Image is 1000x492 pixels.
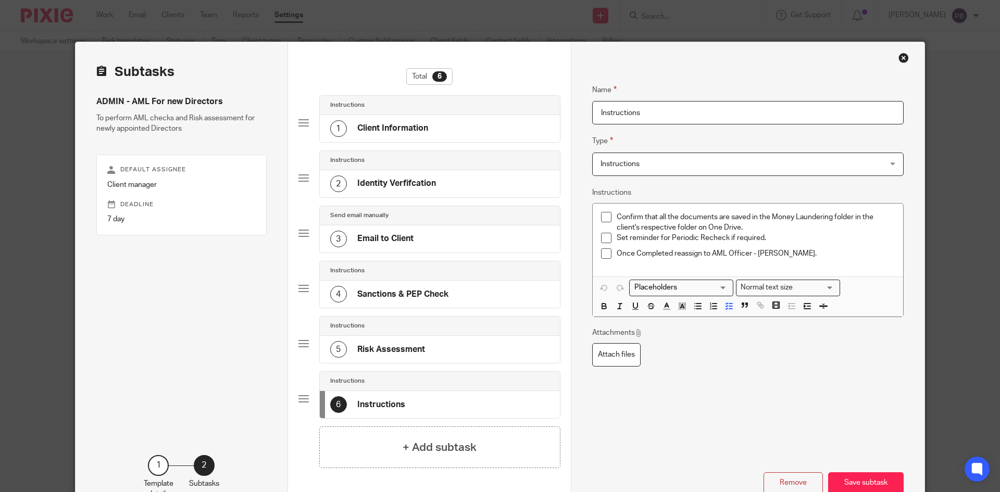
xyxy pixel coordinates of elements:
[330,101,365,109] h4: Instructions
[629,280,733,296] div: Search for option
[736,280,840,296] div: Search for option
[617,233,895,243] p: Set reminder for Periodic Recheck if required.
[592,84,617,96] label: Name
[739,282,795,293] span: Normal text size
[148,455,169,476] div: 1
[629,280,733,296] div: Placeholders
[406,68,453,85] div: Total
[898,53,909,63] div: Close this dialog window
[330,211,389,220] h4: Send email manually
[107,166,256,174] p: Default assignee
[617,212,895,233] p: Confirm that all the documents are saved in the Money Laundering folder in the client's respectiv...
[330,396,347,413] div: 6
[357,123,428,134] h4: Client Information
[330,175,347,192] div: 2
[357,233,414,244] h4: Email to Client
[592,343,641,367] label: Attach files
[107,180,256,190] p: Client manager
[96,96,267,107] h4: ADMIN - AML For new Directors
[96,63,174,81] h2: Subtasks
[330,231,347,247] div: 3
[330,322,365,330] h4: Instructions
[736,280,840,296] div: Text styles
[403,439,477,456] h4: + Add subtask
[330,156,365,165] h4: Instructions
[601,160,640,168] span: Instructions
[330,286,347,302] div: 4
[357,178,436,189] h4: Identity Verfifcation
[357,399,405,410] h4: Instructions
[189,478,219,489] p: Subtasks
[357,344,425,355] h4: Risk Assessment
[330,120,347,137] div: 1
[357,289,448,300] h4: Sanctions & PEP Check
[107,214,256,224] p: 7 day
[592,135,613,147] label: Type
[592,327,643,338] p: Attachments
[107,200,256,209] p: Deadline
[796,282,834,293] input: Search for option
[330,341,347,358] div: 5
[432,71,447,82] div: 6
[631,282,727,293] input: Search for option
[617,248,895,259] p: Once Completed reassign to AML Officer - [PERSON_NAME].
[96,113,267,134] p: To perform AML checks and Risk assessment for newly appointed Directors
[330,267,365,275] h4: Instructions
[330,377,365,385] h4: Instructions
[592,187,631,198] label: Instructions
[194,455,215,476] div: 2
